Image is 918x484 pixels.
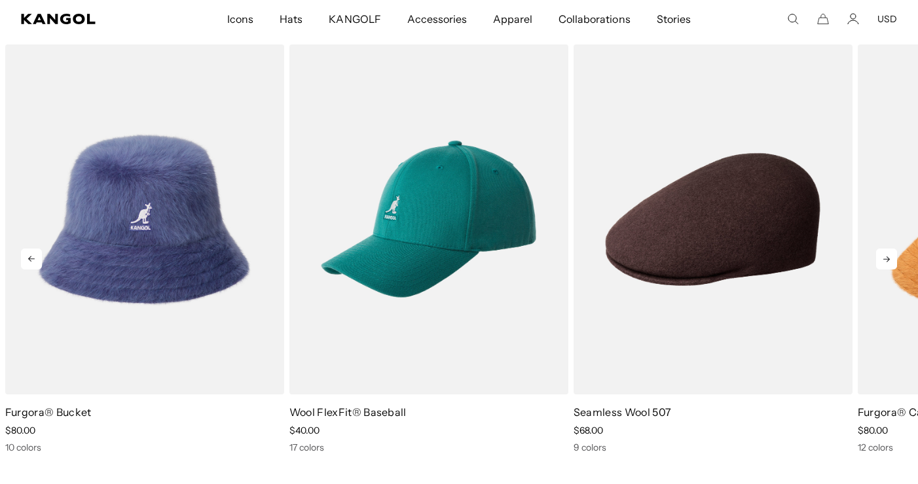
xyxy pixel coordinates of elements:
[5,424,35,436] span: $80.00
[289,441,568,453] div: 17 colors
[574,424,603,436] span: $68.00
[817,13,829,25] button: Cart
[289,44,568,394] img: color-fanfare
[858,424,888,436] span: $80.00
[877,13,897,25] button: USD
[21,14,150,24] a: Kangol
[5,441,284,453] div: 10 colors
[5,44,284,394] img: color-hazy-indigo
[574,44,853,394] img: color-espresso
[289,424,320,436] span: $40.00
[574,405,853,419] p: Seamless Wool 507
[5,405,284,419] p: Furgora® Bucket
[574,441,853,453] div: 9 colors
[568,44,853,453] div: 13 of 13
[289,405,568,419] p: Wool FlexFit® Baseball
[284,44,568,453] div: 12 of 13
[787,13,799,25] summary: Search here
[847,13,859,25] a: Account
